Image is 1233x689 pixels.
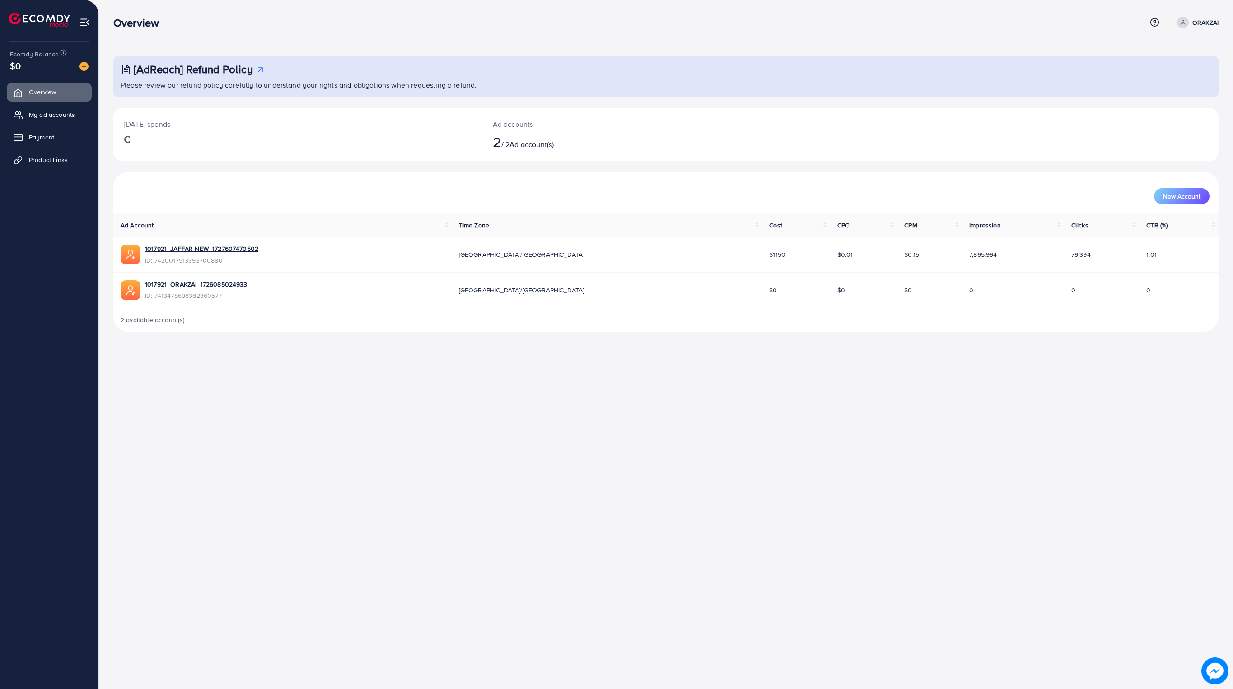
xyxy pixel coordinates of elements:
span: $0 [769,286,777,295]
img: ic-ads-acc.e4c84228.svg [121,280,140,300]
a: Payment [7,128,92,146]
span: 1.01 [1146,250,1157,259]
span: New Account [1163,193,1200,199]
span: [GEOGRAPHIC_DATA]/[GEOGRAPHIC_DATA] [459,250,584,259]
span: CTR (%) [1146,221,1168,230]
span: 2 available account(s) [121,315,185,324]
img: ic-ads-acc.e4c84228.svg [121,245,140,264]
span: 0 [1146,286,1150,295]
span: Cost [769,221,782,230]
span: Ad Account [121,221,154,230]
span: 0 [1071,286,1075,295]
a: Product Links [7,151,92,169]
h2: / 2 [493,133,747,150]
a: ORAKZAI [1173,17,1219,28]
span: ID: 7413478698382360577 [145,291,248,300]
p: ORAKZAI [1192,17,1219,28]
p: Ad accounts [493,119,747,129]
p: Please review our refund policy carefully to understand your rights and obligations when requesti... [121,79,1213,90]
button: New Account [1154,188,1210,204]
p: [DATE] spends [124,119,471,129]
img: image [1201,657,1228,684]
span: Overview [29,88,56,97]
span: Clicks [1071,221,1088,230]
span: $0 [837,286,845,295]
span: My ad accounts [29,110,75,119]
span: CPC [837,221,849,230]
a: 1017921_JAFFAR NEW_1727607470502 [145,244,258,253]
span: $1150 [769,250,785,259]
span: $0.01 [837,250,853,259]
span: Product Links [29,155,68,164]
a: Overview [7,83,92,101]
span: CPM [904,221,917,230]
span: Payment [29,133,54,142]
span: 0 [969,286,973,295]
span: $0 [10,59,21,72]
span: 7,865,994 [969,250,997,259]
span: ID: 7420017513393700880 [145,256,258,265]
img: menu [79,17,90,28]
span: [GEOGRAPHIC_DATA]/[GEOGRAPHIC_DATA] [459,286,584,295]
a: 1017921_ORAKZAI_1726085024933 [145,280,248,289]
span: Ad account(s) [509,139,554,149]
a: My ad accounts [7,106,92,124]
span: $0.15 [904,250,919,259]
span: Impression [969,221,1001,230]
span: 79,394 [1071,250,1091,259]
h3: [AdReach] Refund Policy [134,63,253,76]
span: $0 [904,286,912,295]
img: logo [9,13,70,27]
span: 2 [493,131,501,152]
h3: Overview [113,16,166,29]
span: Time Zone [459,221,489,230]
span: Ecomdy Balance [10,50,59,59]
img: image [79,62,89,71]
